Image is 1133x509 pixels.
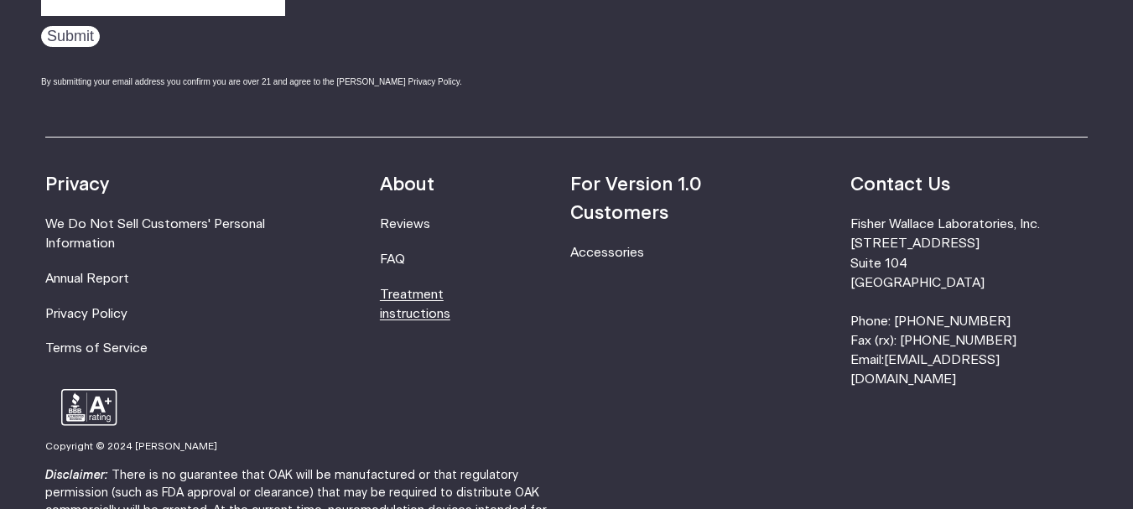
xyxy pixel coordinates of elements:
[380,253,405,266] a: FAQ
[850,354,1000,386] a: [EMAIL_ADDRESS][DOMAIN_NAME]
[45,470,108,481] strong: Disclaimer:
[41,26,100,47] input: Submit
[570,247,644,259] a: Accessories
[850,215,1088,389] li: Fisher Wallace Laboratories, Inc. [STREET_ADDRESS] Suite 104 [GEOGRAPHIC_DATA] Phone: [PHONE_NUMB...
[45,342,148,355] a: Terms of Service
[45,218,265,250] a: We Do Not Sell Customers' Personal Information
[850,175,950,194] strong: Contact Us
[45,442,217,451] small: Copyright © 2024 [PERSON_NAME]
[570,175,702,221] strong: For Version 1.0 Customers
[380,218,430,231] a: Reviews
[380,175,434,194] strong: About
[45,273,129,285] a: Annual Report
[45,175,109,194] strong: Privacy
[45,308,127,320] a: Privacy Policy
[41,75,515,88] div: By submitting your email address you confirm you are over 21 and agree to the [PERSON_NAME] Priva...
[380,288,450,320] a: Treatment instructions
